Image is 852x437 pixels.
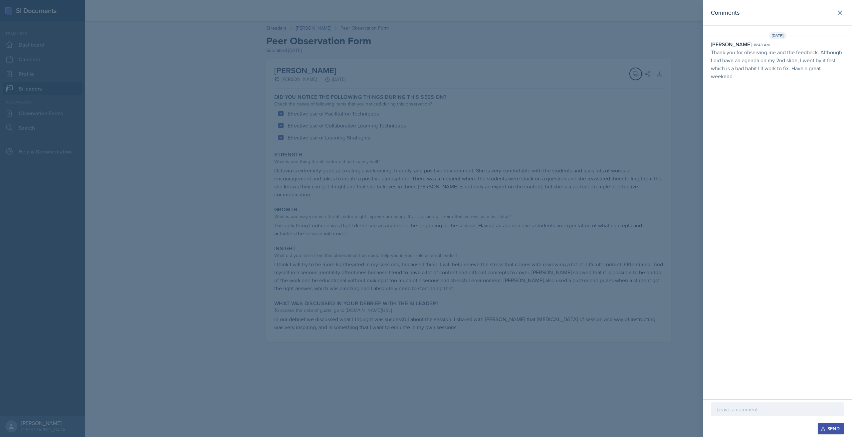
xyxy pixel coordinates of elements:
button: Send [818,423,844,434]
div: Send [822,426,840,431]
div: [PERSON_NAME] [711,40,751,48]
span: [DATE] [769,32,786,39]
div: 10:43 am [753,42,770,48]
h2: Comments [711,8,740,17]
p: Thank you for observing me and the feedback. Although I did have an agenda on my 2nd slide, I wen... [711,48,844,80]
